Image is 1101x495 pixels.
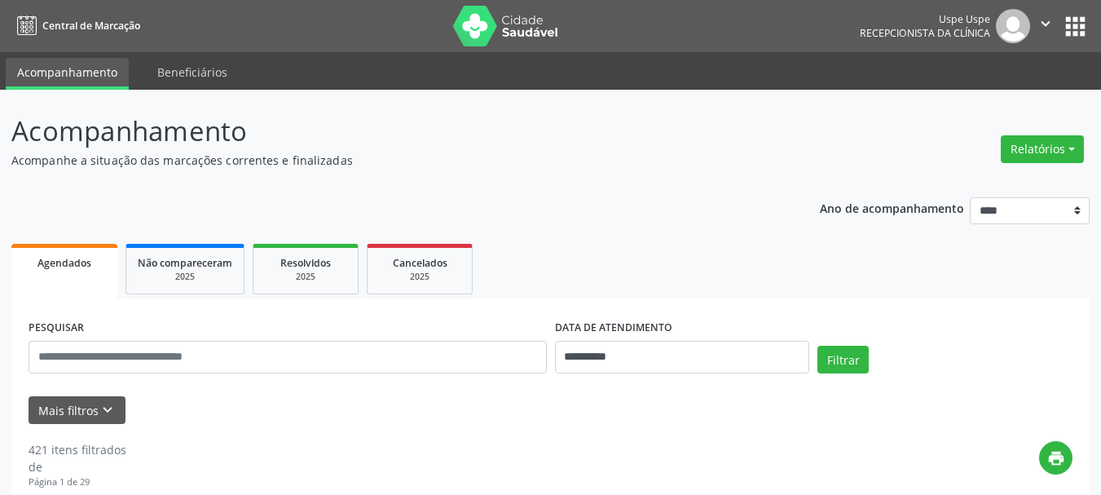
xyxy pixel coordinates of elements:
div: 2025 [138,271,232,283]
span: Resolvidos [280,256,331,270]
i:  [1037,15,1055,33]
a: Acompanhamento [6,58,129,90]
label: PESQUISAR [29,316,84,341]
div: 421 itens filtrados [29,441,126,458]
div: 2025 [265,271,346,283]
p: Ano de acompanhamento [820,197,964,218]
button:  [1030,9,1061,43]
button: print [1039,441,1072,475]
button: apps [1061,12,1090,41]
button: Mais filtroskeyboard_arrow_down [29,396,126,425]
i: print [1047,449,1065,467]
img: img [996,9,1030,43]
p: Acompanhe a situação das marcações correntes e finalizadas [11,152,766,169]
i: keyboard_arrow_down [99,401,117,419]
span: Agendados [37,256,91,270]
div: Página 1 de 29 [29,475,126,489]
p: Acompanhamento [11,111,766,152]
button: Filtrar [817,346,869,373]
span: Não compareceram [138,256,232,270]
a: Central de Marcação [11,12,140,39]
span: Recepcionista da clínica [860,26,990,40]
div: de [29,458,126,475]
span: Cancelados [393,256,447,270]
label: DATA DE ATENDIMENTO [555,316,672,341]
button: Relatórios [1001,135,1084,163]
div: Uspe Uspe [860,12,990,26]
a: Beneficiários [146,58,239,86]
span: Central de Marcação [42,19,140,33]
div: 2025 [379,271,460,283]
